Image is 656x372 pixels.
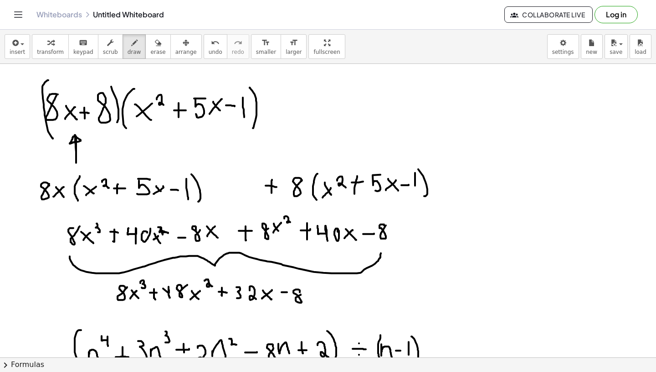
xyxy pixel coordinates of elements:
[204,34,227,59] button: undoundo
[635,49,646,55] span: load
[594,6,638,23] button: Log in
[145,34,170,59] button: erase
[5,34,30,59] button: insert
[286,49,302,55] span: larger
[209,49,222,55] span: undo
[32,34,69,59] button: transform
[36,10,82,19] a: Whiteboards
[68,34,98,59] button: keyboardkeypad
[586,49,597,55] span: new
[605,34,628,59] button: save
[128,49,141,55] span: draw
[610,49,622,55] span: save
[630,34,651,59] button: load
[150,49,165,55] span: erase
[581,34,603,59] button: new
[281,34,307,59] button: format_sizelarger
[289,37,298,48] i: format_size
[232,49,244,55] span: redo
[504,6,593,23] button: Collaborate Live
[261,37,270,48] i: format_size
[98,34,123,59] button: scrub
[37,49,64,55] span: transform
[10,49,25,55] span: insert
[73,49,93,55] span: keypad
[234,37,242,48] i: redo
[308,34,345,59] button: fullscreen
[211,37,220,48] i: undo
[552,49,574,55] span: settings
[227,34,249,59] button: redoredo
[251,34,281,59] button: format_sizesmaller
[256,49,276,55] span: smaller
[103,49,118,55] span: scrub
[547,34,579,59] button: settings
[123,34,146,59] button: draw
[170,34,202,59] button: arrange
[79,37,87,48] i: keyboard
[11,7,26,22] button: Toggle navigation
[512,10,585,19] span: Collaborate Live
[175,49,197,55] span: arrange
[313,49,340,55] span: fullscreen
